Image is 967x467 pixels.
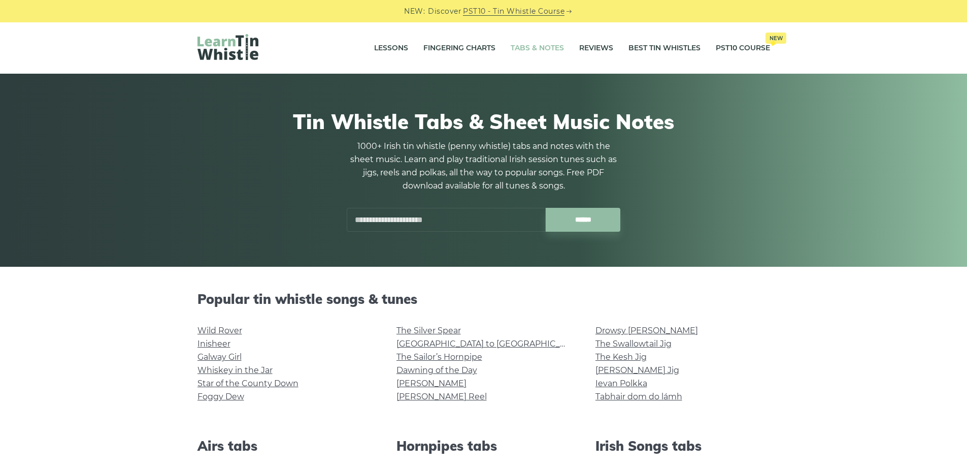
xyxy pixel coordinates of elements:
span: New [765,33,786,44]
a: Wild Rover [197,326,242,335]
a: [PERSON_NAME] Jig [595,365,679,375]
a: Fingering Charts [423,36,495,61]
a: Drowsy [PERSON_NAME] [595,326,698,335]
a: PST10 CourseNew [716,36,770,61]
a: Star of the County Down [197,379,298,388]
a: Whiskey in the Jar [197,365,273,375]
a: The Swallowtail Jig [595,339,672,349]
img: LearnTinWhistle.com [197,34,258,60]
a: Reviews [579,36,613,61]
a: Inisheer [197,339,230,349]
h2: Hornpipes tabs [396,438,571,454]
p: 1000+ Irish tin whistle (penny whistle) tabs and notes with the sheet music. Learn and play tradi... [347,140,621,193]
a: [PERSON_NAME] [396,379,466,388]
a: Ievan Polkka [595,379,647,388]
a: Lessons [374,36,408,61]
a: The Kesh Jig [595,352,647,362]
a: [GEOGRAPHIC_DATA] to [GEOGRAPHIC_DATA] [396,339,584,349]
h2: Airs tabs [197,438,372,454]
h2: Irish Songs tabs [595,438,770,454]
a: Best Tin Whistles [628,36,701,61]
a: [PERSON_NAME] Reel [396,392,487,401]
a: Tabs & Notes [511,36,564,61]
a: The Silver Spear [396,326,461,335]
h1: Tin Whistle Tabs & Sheet Music Notes [197,109,770,134]
a: Galway Girl [197,352,242,362]
h2: Popular tin whistle songs & tunes [197,291,770,307]
a: Foggy Dew [197,392,244,401]
a: The Sailor’s Hornpipe [396,352,482,362]
a: Dawning of the Day [396,365,477,375]
a: Tabhair dom do lámh [595,392,682,401]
